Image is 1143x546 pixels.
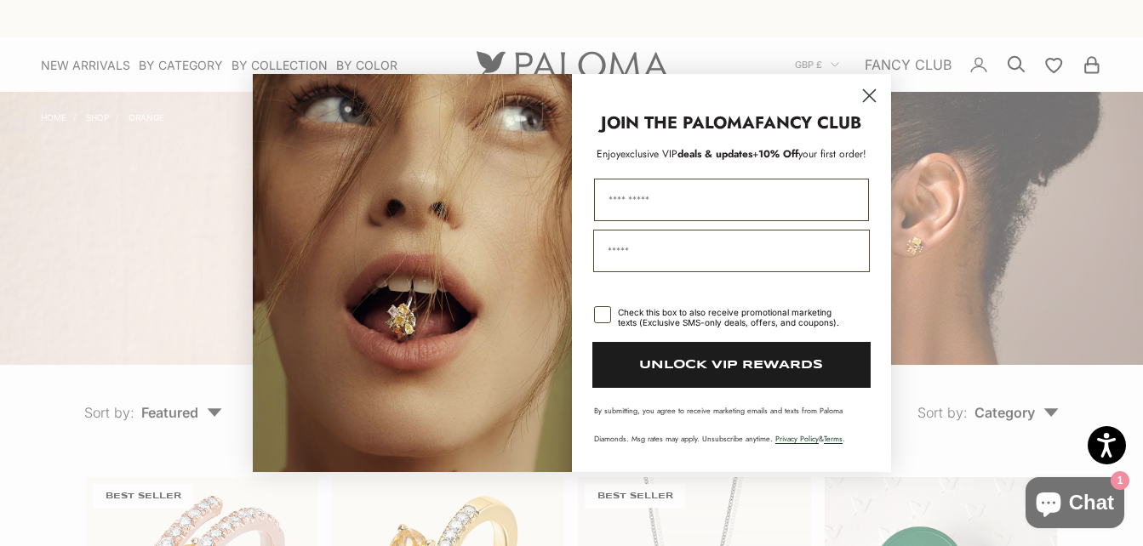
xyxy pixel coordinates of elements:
[824,433,843,444] a: Terms
[620,146,752,162] span: deals & updates
[601,111,755,135] strong: JOIN THE PALOMA
[758,146,798,162] span: 10% Off
[618,307,849,327] div: Check this box to also receive promotional marketing texts (Exclusive SMS-only deals, offers, and...
[592,342,871,388] button: UNLOCK VIP REWARDS
[620,146,677,162] span: exclusive VIP
[775,433,845,444] span: & .
[593,230,870,272] input: Email
[253,74,572,471] img: Loading...
[594,179,869,221] input: First Name
[854,81,884,111] button: Close dialog
[775,433,819,444] a: Privacy Policy
[755,111,861,135] strong: FANCY CLUB
[594,405,869,444] p: By submitting, you agree to receive marketing emails and texts from Paloma Diamonds. Msg rates ma...
[597,146,620,162] span: Enjoy
[752,146,866,162] span: + your first order!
